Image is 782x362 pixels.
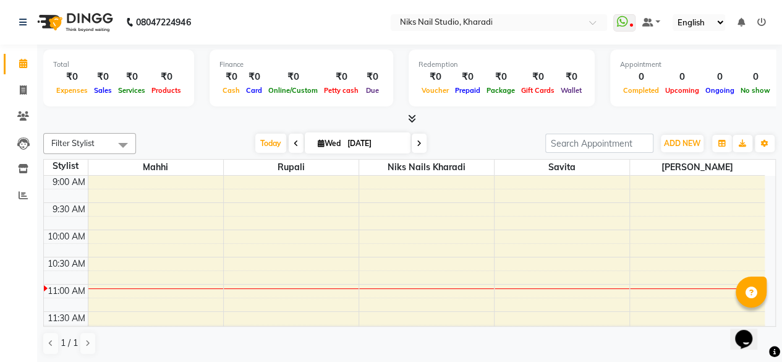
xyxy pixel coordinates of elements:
div: ₹0 [362,70,383,84]
span: Card [243,86,265,95]
div: ₹0 [148,70,184,84]
div: ₹0 [518,70,558,84]
span: Gift Cards [518,86,558,95]
div: ₹0 [452,70,483,84]
div: ₹0 [321,70,362,84]
button: ADD NEW [661,135,703,152]
div: ₹0 [53,70,91,84]
span: Due [363,86,382,95]
span: [PERSON_NAME] [630,160,765,175]
span: Package [483,86,518,95]
div: ₹0 [483,70,518,84]
span: 1 / 1 [61,337,78,350]
span: Niks Nails Kharadi [359,160,494,175]
span: Rupali [224,160,359,175]
span: Services [115,86,148,95]
div: 11:30 AM [45,312,88,325]
input: Search Appointment [545,134,653,153]
span: Completed [620,86,662,95]
span: Online/Custom [265,86,321,95]
span: Mahhi [88,160,223,175]
span: Prepaid [452,86,483,95]
div: ₹0 [91,70,115,84]
div: 0 [662,70,702,84]
div: Redemption [419,59,585,70]
div: 9:30 AM [50,203,88,216]
div: ₹0 [243,70,265,84]
span: Upcoming [662,86,702,95]
span: Wed [315,139,344,148]
div: Total [53,59,184,70]
div: ₹0 [219,70,243,84]
div: 0 [737,70,773,84]
div: Stylist [44,160,88,173]
input: 2025-09-03 [344,134,406,153]
span: Filter Stylist [51,138,95,148]
div: 10:00 AM [45,230,88,243]
span: Savita [495,160,629,175]
span: Ongoing [702,86,737,95]
span: No show [737,86,773,95]
span: Wallet [558,86,585,95]
iframe: chat widget [730,312,770,350]
img: logo [32,5,116,40]
span: Voucher [419,86,452,95]
span: ADD NEW [664,139,700,148]
span: Cash [219,86,243,95]
div: ₹0 [419,70,452,84]
div: 9:00 AM [50,176,88,189]
span: Products [148,86,184,95]
div: Appointment [620,59,773,70]
div: 0 [620,70,662,84]
b: 08047224946 [136,5,190,40]
div: 10:30 AM [45,257,88,270]
span: Expenses [53,86,91,95]
div: 11:00 AM [45,285,88,298]
span: Today [255,134,286,153]
div: ₹0 [558,70,585,84]
div: 0 [702,70,737,84]
span: Petty cash [321,86,362,95]
div: ₹0 [265,70,321,84]
div: ₹0 [115,70,148,84]
div: Finance [219,59,383,70]
span: Sales [91,86,115,95]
